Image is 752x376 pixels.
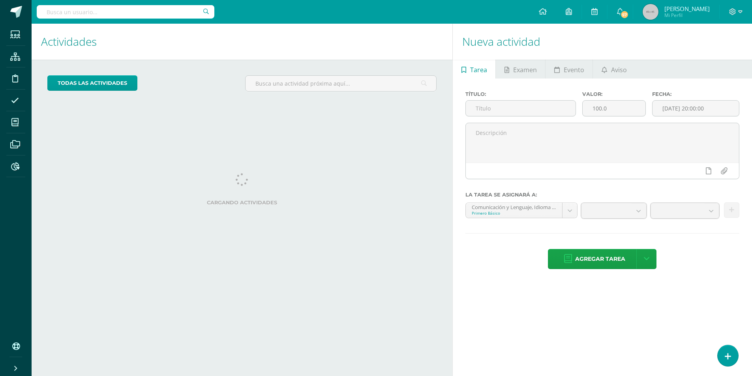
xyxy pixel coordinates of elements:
[575,249,625,269] span: Agregar tarea
[472,210,557,216] div: Primero Básico
[462,24,743,60] h1: Nueva actividad
[41,24,443,60] h1: Actividades
[643,4,658,20] img: 45x45
[453,60,495,79] a: Tarea
[466,203,578,218] a: Comunicación y Lenguaje, Idioma Español 'A'Primero Básico
[582,91,646,97] label: Valor:
[564,60,584,79] span: Evento
[513,60,537,79] span: Examen
[47,200,437,206] label: Cargando actividades
[472,203,557,210] div: Comunicación y Lenguaje, Idioma Español 'A'
[652,91,739,97] label: Fecha:
[47,75,137,91] a: todas las Actividades
[466,101,576,116] input: Título
[470,60,487,79] span: Tarea
[664,12,710,19] span: Mi Perfil
[246,76,436,91] input: Busca una actividad próxima aquí...
[593,60,635,79] a: Aviso
[583,101,646,116] input: Puntos máximos
[465,91,576,97] label: Título:
[620,10,629,19] span: 57
[496,60,545,79] a: Examen
[546,60,593,79] a: Evento
[611,60,627,79] span: Aviso
[37,5,214,19] input: Busca un usuario...
[465,192,739,198] label: La tarea se asignará a:
[664,5,710,13] span: [PERSON_NAME]
[653,101,739,116] input: Fecha de entrega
